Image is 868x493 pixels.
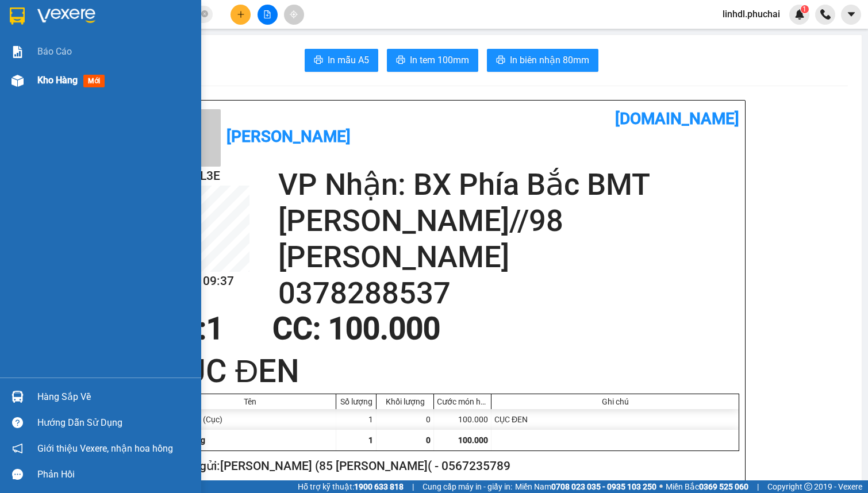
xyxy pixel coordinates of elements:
[231,5,251,25] button: plus
[284,5,304,25] button: aim
[278,203,739,275] h2: [PERSON_NAME]//98 [PERSON_NAME]
[37,75,78,86] span: Kho hàng
[802,5,806,13] span: 1
[163,457,735,476] h2: Người gửi: [PERSON_NAME] (85 [PERSON_NAME]( - 0567235789
[354,482,404,491] strong: 1900 633 818
[12,417,23,428] span: question-circle
[491,409,739,430] div: CỤC ĐEN
[794,9,805,20] img: icon-new-feature
[37,44,72,59] span: Báo cáo
[258,5,278,25] button: file-add
[11,75,24,87] img: warehouse-icon
[12,443,23,454] span: notification
[804,483,812,491] span: copyright
[167,397,333,406] div: Tên
[37,466,193,483] div: Phản hồi
[10,10,126,37] div: VP [GEOGRAPHIC_DATA]
[801,5,809,13] sup: 1
[713,7,789,21] span: linhdl.phuchai
[458,436,488,445] span: 100.000
[164,409,336,430] div: QUẦN ÁO (Cục)
[135,10,248,37] div: BX Phía Bắc BMT
[163,349,739,394] h1: CỤC ĐEN
[515,480,656,493] span: Miền Nam
[135,11,162,23] span: Nhận:
[551,482,656,491] strong: 0708 023 035 - 0935 103 250
[487,49,598,72] button: printerIn biên nhận 80mm
[135,37,248,65] div: [PERSON_NAME]//98 [PERSON_NAME]
[11,391,24,403] img: warehouse-icon
[510,53,589,67] span: In biên nhận 80mm
[434,409,491,430] div: 100.000
[266,311,447,346] div: CC : 100.000
[846,9,857,20] span: caret-down
[37,388,193,406] div: Hàng sắp về
[423,480,512,493] span: Cung cấp máy in - giấy in:
[83,75,105,87] span: mới
[37,414,193,432] div: Hướng dẫn sử dụng
[278,275,739,311] h2: 0378288537
[10,11,28,23] span: Gửi:
[226,127,351,146] b: [PERSON_NAME]
[206,311,224,346] span: 1
[377,409,434,430] div: 0
[496,55,505,66] span: printer
[298,480,404,493] span: Hỗ trợ kỹ thuật:
[387,49,478,72] button: printerIn tem 100mm
[263,10,271,18] span: file-add
[328,53,369,67] span: In mẫu A5
[368,436,373,445] span: 1
[10,37,126,65] div: [PERSON_NAME] (85 [PERSON_NAME](
[11,46,24,58] img: solution-icon
[426,436,431,445] span: 0
[163,272,249,291] h2: [DATE] 09:37
[757,480,759,493] span: |
[237,10,245,18] span: plus
[12,469,23,480] span: message
[379,397,431,406] div: Khối lượng
[163,167,249,186] h2: 73D4GL3E
[10,65,126,81] div: 0567235789
[135,65,248,81] div: 0378288537
[841,5,861,25] button: caret-down
[396,55,405,66] span: printer
[10,7,25,25] img: logo-vxr
[412,480,414,493] span: |
[278,167,739,203] h2: VP Nhận: BX Phía Bắc BMT
[339,397,373,406] div: Số lượng
[336,409,377,430] div: 1
[437,397,488,406] div: Cước món hàng
[410,53,469,67] span: In tem 100mm
[305,49,378,72] button: printerIn mẫu A5
[820,9,831,20] img: phone-icon
[615,109,739,128] b: [DOMAIN_NAME]
[201,9,208,20] span: close-circle
[314,55,323,66] span: printer
[659,484,663,489] span: ⚪️
[699,482,748,491] strong: 0369 525 060
[666,480,748,493] span: Miền Bắc
[37,441,173,456] span: Giới thiệu Vexere, nhận hoa hồng
[201,10,208,17] span: close-circle
[494,397,736,406] div: Ghi chú
[290,10,298,18] span: aim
